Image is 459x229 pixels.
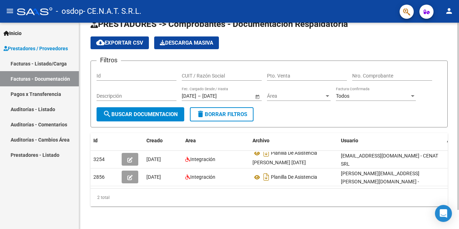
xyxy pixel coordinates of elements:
span: 3254 [93,156,105,162]
input: Fecha inicio [182,93,196,99]
span: Prestadores / Proveedores [4,45,68,52]
button: Exportar CSV [91,36,149,49]
span: Borrar Filtros [196,111,247,118]
span: Id [93,138,98,143]
span: [PERSON_NAME][EMAIL_ADDRESS][PERSON_NAME][DOMAIN_NAME] - [PERSON_NAME] [341,171,419,193]
span: Planilla De Asistencia [PERSON_NAME] [DATE] [252,150,317,166]
h3: Filtros [97,55,121,65]
span: - osdop [56,4,83,19]
span: Usuario [341,138,358,143]
i: Descargar documento [262,147,271,159]
span: Integración [190,174,215,180]
span: Archivo [252,138,269,143]
span: Área [267,93,324,99]
span: Descarga Masiva [160,40,213,46]
span: PRESTADORES -> Comprobantes - Documentación Respaldatoria [91,19,348,29]
button: Buscar Documentacion [97,107,184,121]
span: 2856 [93,174,105,180]
span: Inicio [4,29,22,37]
mat-icon: search [103,110,111,118]
span: Todos [336,93,349,99]
datatable-header-cell: Creado [144,133,182,148]
datatable-header-cell: Area [182,133,250,148]
button: Open calendar [254,93,261,100]
i: Descargar documento [262,171,271,183]
span: Creado [146,138,163,143]
span: Integración [190,156,215,162]
span: - CE.N.A.T. S.R.L. [83,4,141,19]
span: Area [185,138,196,143]
span: [DATE] [146,156,161,162]
mat-icon: person [445,7,453,15]
button: Descarga Masiva [154,36,219,49]
datatable-header-cell: Usuario [338,133,444,148]
datatable-header-cell: Archivo [250,133,338,148]
span: [DATE] [146,174,161,180]
app-download-masive: Descarga masiva de comprobantes (adjuntos) [154,36,219,49]
div: Open Intercom Messenger [435,205,452,222]
span: Planilla De Asistencia [271,174,317,180]
span: – [198,93,201,99]
span: Buscar Documentacion [103,111,178,118]
input: Fecha fin [202,93,237,99]
span: Exportar CSV [96,40,143,46]
mat-icon: delete [196,110,205,118]
div: 2 total [91,189,448,206]
button: Borrar Filtros [190,107,254,121]
datatable-header-cell: Id [91,133,119,148]
mat-icon: cloud_download [96,38,105,47]
span: [EMAIL_ADDRESS][DOMAIN_NAME] - CENAT SRL [341,153,438,167]
mat-icon: menu [6,7,14,15]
